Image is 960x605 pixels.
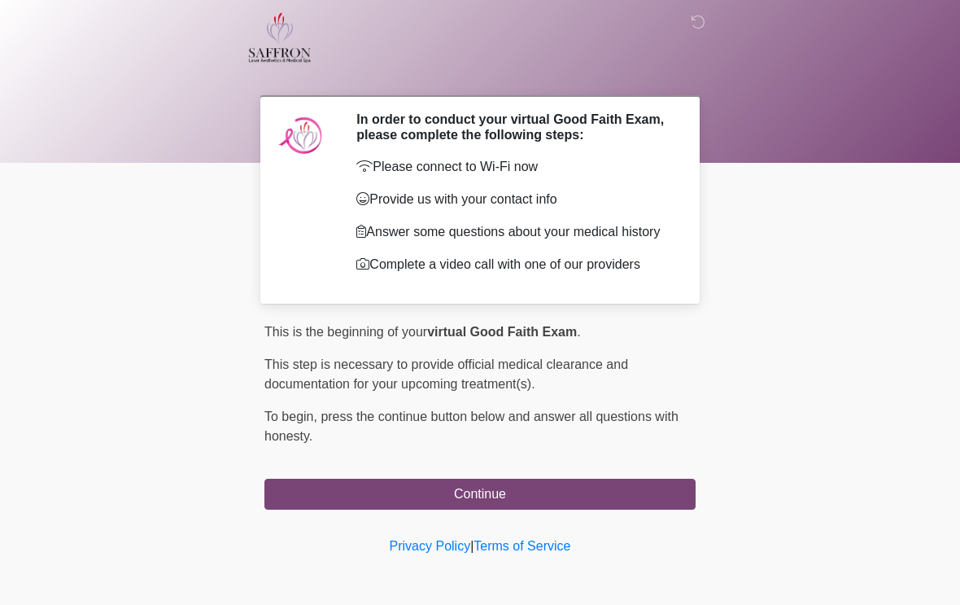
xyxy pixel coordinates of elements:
[356,255,671,274] p: Complete a video call with one of our providers
[264,479,696,510] button: Continue
[356,190,671,209] p: Provide us with your contact info
[356,112,671,142] h2: In order to conduct your virtual Good Faith Exam, please complete the following steps:
[277,112,325,160] img: Agent Avatar
[356,157,671,177] p: Please connect to Wi-Fi now
[577,325,580,339] span: .
[470,539,473,553] a: |
[264,357,628,391] span: This step is necessary to provide official medical clearance and documentation for your upcoming ...
[427,325,577,339] strong: virtual Good Faith Exam
[264,410,679,443] span: press the continue button below and answer all questions with honesty.
[356,222,671,242] p: Answer some questions about your medical history
[390,539,471,553] a: Privacy Policy
[264,325,427,339] span: This is the beginning of your
[248,12,312,63] img: Saffron Laser Aesthetics and Medical Spa Logo
[473,539,570,553] a: Terms of Service
[264,410,321,423] span: To begin,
